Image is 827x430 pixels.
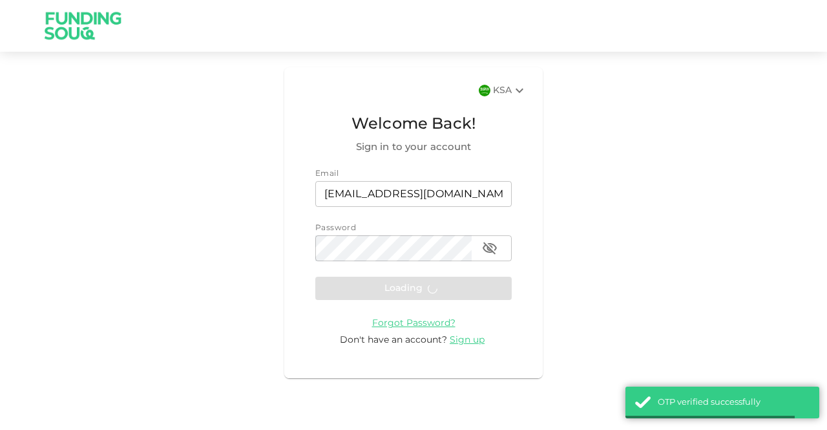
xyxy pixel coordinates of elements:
div: OTP verified successfully [658,396,810,409]
img: flag-sa.b9a346574cdc8950dd34b50780441f57.svg [479,85,490,96]
span: Email [315,170,339,178]
span: Welcome Back! [315,113,512,137]
input: email [315,181,512,207]
span: Sign up [450,336,485,345]
input: password [315,235,472,261]
span: Password [315,224,356,232]
a: Forgot Password? [372,318,455,328]
span: Don't have an account? [340,336,447,345]
span: Sign in to your account [315,140,512,155]
div: KSA [493,83,527,98]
